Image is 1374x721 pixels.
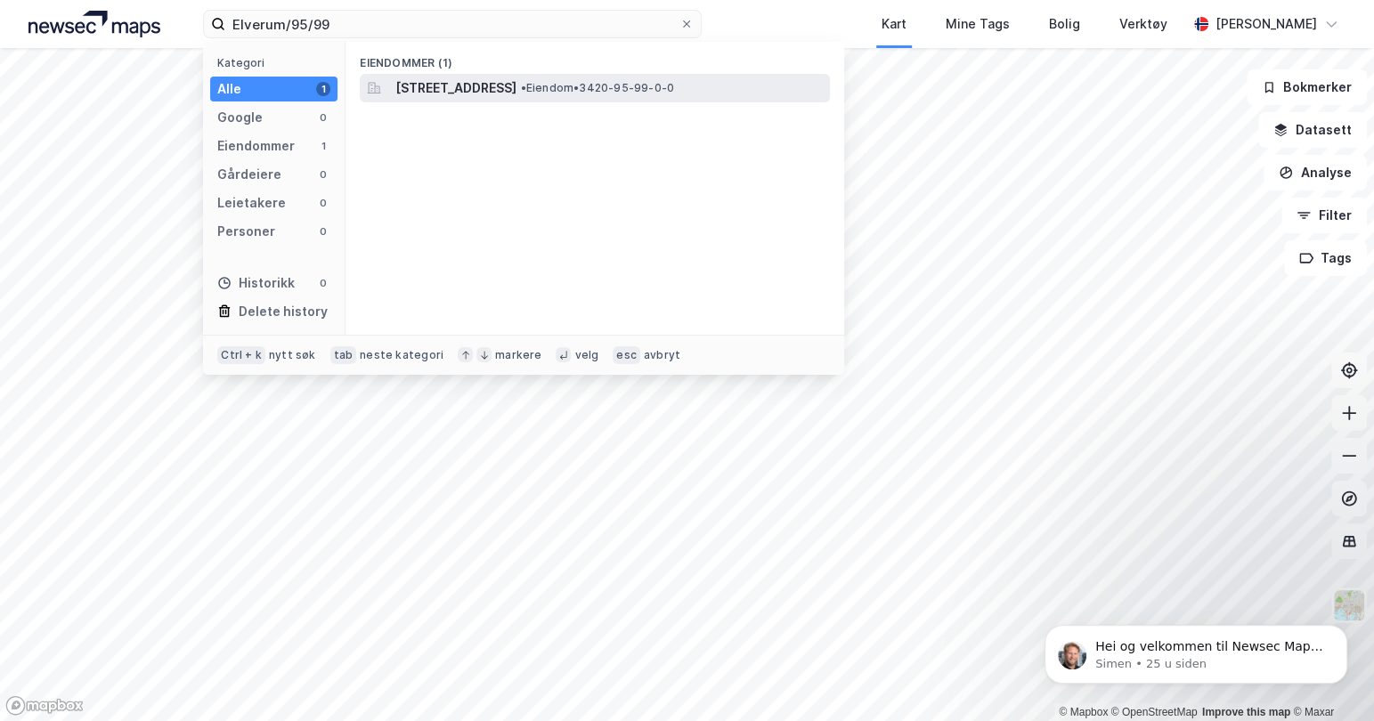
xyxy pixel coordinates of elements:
[217,78,241,100] div: Alle
[217,272,295,294] div: Historikk
[346,42,844,74] div: Eiendommer (1)
[1281,198,1367,233] button: Filter
[217,192,286,214] div: Leietakere
[1258,112,1367,148] button: Datasett
[316,224,330,239] div: 0
[316,196,330,210] div: 0
[316,139,330,153] div: 1
[1215,13,1317,35] div: [PERSON_NAME]
[644,348,680,362] div: avbryt
[613,346,640,364] div: esc
[946,13,1010,35] div: Mine Tags
[1018,587,1374,712] iframe: Intercom notifications melding
[1284,240,1367,276] button: Tags
[316,276,330,290] div: 0
[1049,13,1080,35] div: Bolig
[269,348,316,362] div: nytt søk
[395,77,516,99] span: [STREET_ADDRESS]
[217,221,275,242] div: Personer
[495,348,541,362] div: markere
[520,81,525,94] span: •
[1264,155,1367,190] button: Analyse
[28,11,160,37] img: logo.a4113a55bc3d86da70a041830d287a7e.svg
[1059,706,1108,718] a: Mapbox
[1119,13,1167,35] div: Verktøy
[217,56,337,69] div: Kategori
[225,11,679,37] input: Søk på adresse, matrikkel, gårdeiere, leietakere eller personer
[239,301,328,322] div: Delete history
[330,346,357,364] div: tab
[360,348,443,362] div: neste kategori
[217,135,295,157] div: Eiendommer
[1247,69,1367,105] button: Bokmerker
[217,107,263,128] div: Google
[1202,706,1290,718] a: Improve this map
[5,695,84,716] a: Mapbox homepage
[520,81,674,95] span: Eiendom • 3420-95-99-0-0
[316,82,330,96] div: 1
[574,348,598,362] div: velg
[316,167,330,182] div: 0
[1111,706,1198,718] a: OpenStreetMap
[316,110,330,125] div: 0
[217,164,281,185] div: Gårdeiere
[217,346,265,364] div: Ctrl + k
[882,13,907,35] div: Kart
